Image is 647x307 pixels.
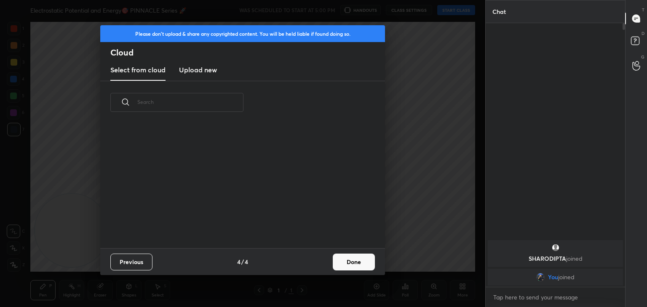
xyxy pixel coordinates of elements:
img: d89acffa0b7b45d28d6908ca2ce42307.jpg [536,273,545,281]
h4: 4 [237,257,241,266]
p: Chat [486,0,513,23]
input: Search [137,84,243,120]
p: T [642,7,644,13]
h4: / [241,257,244,266]
h4: 4 [245,257,248,266]
img: default.png [551,243,560,252]
span: joined [566,254,583,262]
span: You [548,274,558,281]
h3: Select from cloud [110,65,166,75]
p: D [642,30,644,37]
div: Please don't upload & share any copyrighted content. You will be held liable if found doing so. [100,25,385,42]
button: Previous [110,254,152,270]
button: Done [333,254,375,270]
div: grid [486,238,625,287]
p: G [641,54,644,60]
p: SHARODIPTA [493,255,618,262]
span: joined [558,274,575,281]
h2: Cloud [110,47,385,58]
h3: Upload new [179,65,217,75]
